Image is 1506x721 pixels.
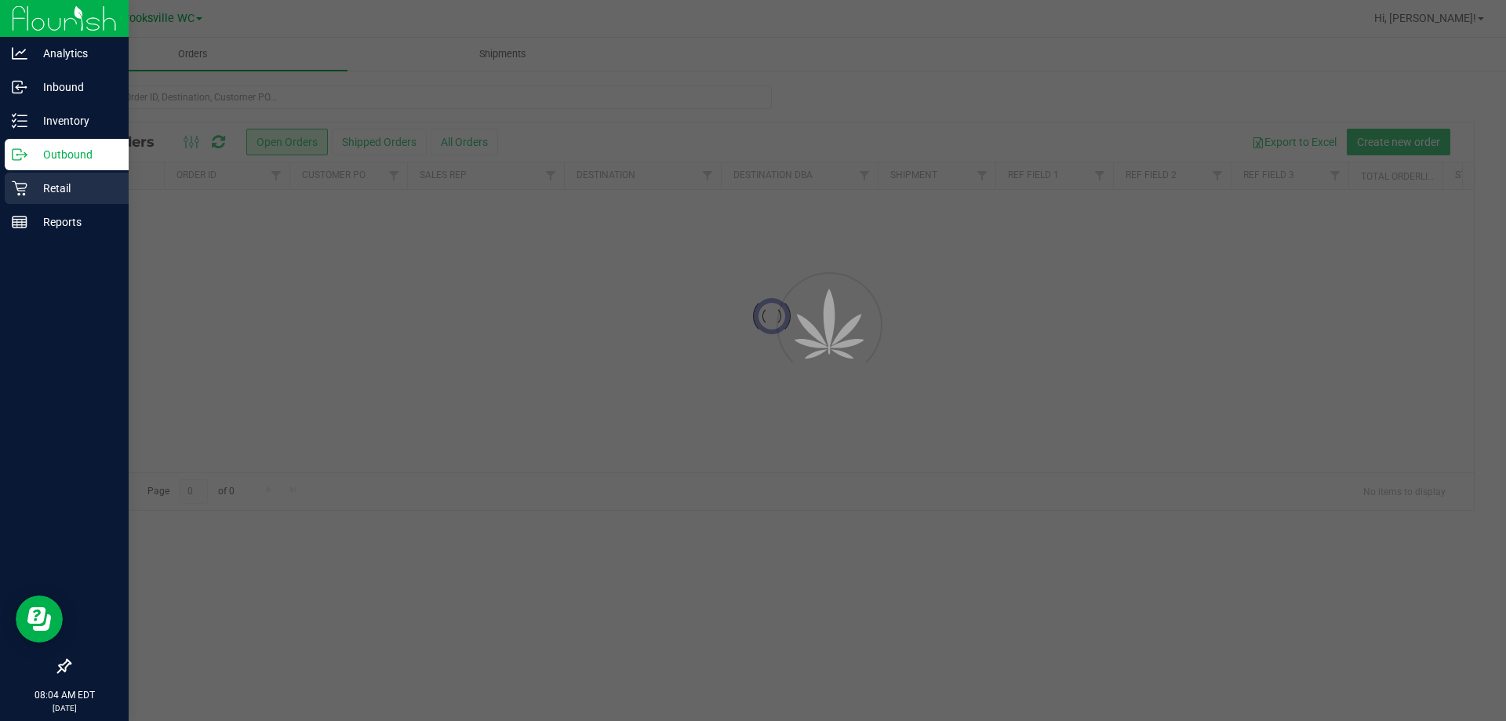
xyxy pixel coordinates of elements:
[27,179,122,198] p: Retail
[7,702,122,714] p: [DATE]
[27,78,122,96] p: Inbound
[12,79,27,95] inline-svg: Inbound
[16,595,63,643] iframe: Resource center
[27,111,122,130] p: Inventory
[7,688,122,702] p: 08:04 AM EDT
[12,180,27,196] inline-svg: Retail
[27,213,122,231] p: Reports
[12,147,27,162] inline-svg: Outbound
[27,44,122,63] p: Analytics
[12,46,27,61] inline-svg: Analytics
[12,214,27,230] inline-svg: Reports
[12,113,27,129] inline-svg: Inventory
[27,145,122,164] p: Outbound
